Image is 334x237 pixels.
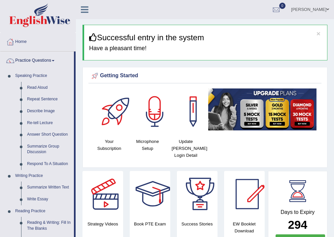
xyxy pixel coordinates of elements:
[89,45,322,52] h4: Have a pleasant time!
[12,170,74,182] a: Writing Practice
[24,105,74,117] a: Describe Image
[224,220,265,234] h4: EW Booklet Download
[90,71,320,81] div: Getting Started
[317,30,320,37] button: ×
[0,51,74,68] a: Practice Questions
[130,220,170,227] h4: Book PTE Exam
[24,217,74,234] a: Reading & Writing: Fill In The Blanks
[177,220,217,227] h4: Success Stories
[0,33,76,49] a: Home
[288,218,307,231] b: 294
[89,33,322,42] h3: Successful entry in the system
[208,88,317,130] img: small5.jpg
[12,70,74,82] a: Speaking Practice
[24,182,74,193] a: Summarize Written Text
[276,209,320,215] h4: Days to Expiry
[12,205,74,217] a: Reading Practice
[170,138,202,159] h4: Update [PERSON_NAME] Login Detail
[24,129,74,141] a: Answer Short Question
[24,158,74,170] a: Respond To A Situation
[24,141,74,158] a: Summarize Group Discussion
[83,220,123,227] h4: Strategy Videos
[24,193,74,205] a: Write Essay
[24,82,74,94] a: Read Aloud
[93,138,125,152] h4: Your Subscription
[24,93,74,105] a: Repeat Sentence
[24,117,74,129] a: Re-tell Lecture
[132,138,163,152] h4: Microphone Setup
[279,3,286,9] span: 0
